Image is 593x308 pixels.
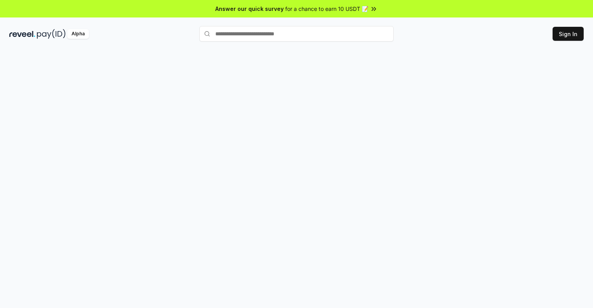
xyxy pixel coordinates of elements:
[553,27,584,41] button: Sign In
[215,5,284,13] span: Answer our quick survey
[67,29,89,39] div: Alpha
[37,29,66,39] img: pay_id
[285,5,368,13] span: for a chance to earn 10 USDT 📝
[9,29,35,39] img: reveel_dark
